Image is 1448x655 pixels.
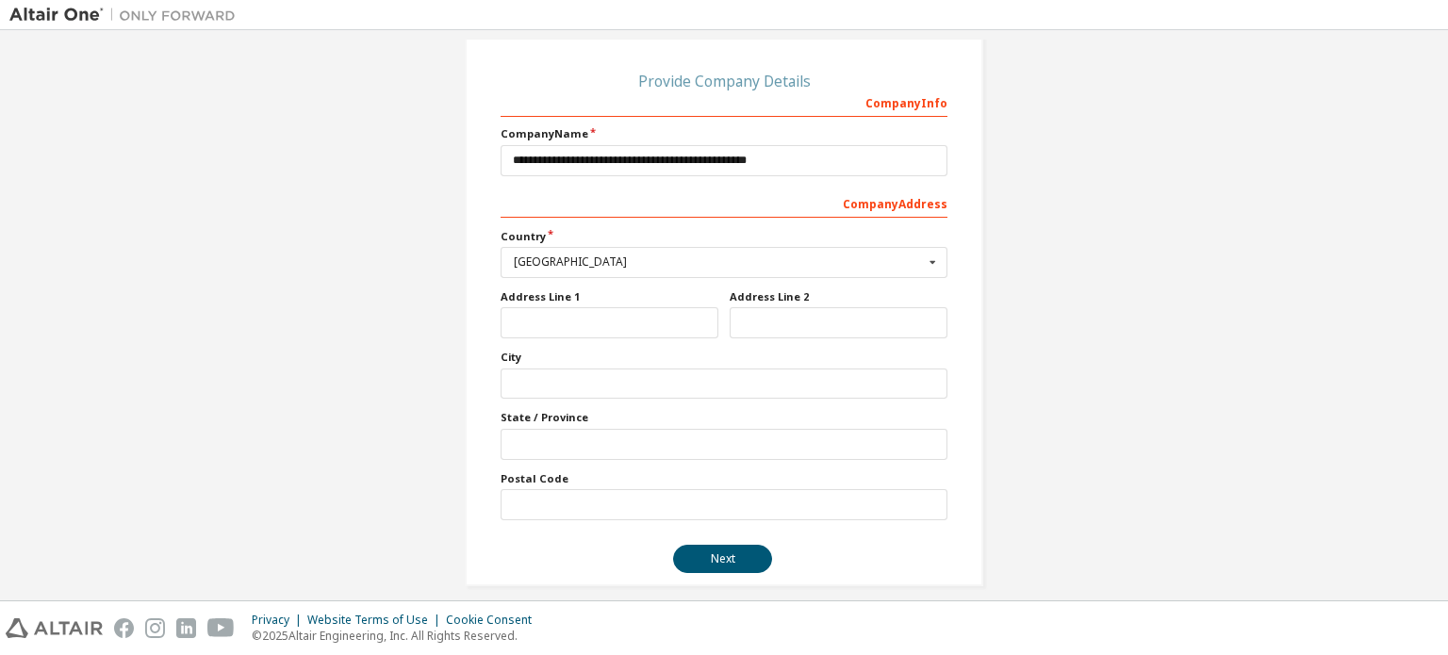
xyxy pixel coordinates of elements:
[730,289,947,304] label: Address Line 2
[252,628,543,644] p: © 2025 Altair Engineering, Inc. All Rights Reserved.
[501,471,947,486] label: Postal Code
[6,618,103,638] img: altair_logo.svg
[501,87,947,117] div: Company Info
[673,545,772,573] button: Next
[501,75,947,87] div: Provide Company Details
[501,126,947,141] label: Company Name
[145,618,165,638] img: instagram.svg
[114,618,134,638] img: facebook.svg
[501,289,718,304] label: Address Line 1
[501,350,947,365] label: City
[501,229,947,244] label: Country
[207,618,235,638] img: youtube.svg
[176,618,196,638] img: linkedin.svg
[307,613,446,628] div: Website Terms of Use
[252,613,307,628] div: Privacy
[446,613,543,628] div: Cookie Consent
[501,410,947,425] label: State / Province
[9,6,245,25] img: Altair One
[514,256,924,268] div: [GEOGRAPHIC_DATA]
[501,188,947,218] div: Company Address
